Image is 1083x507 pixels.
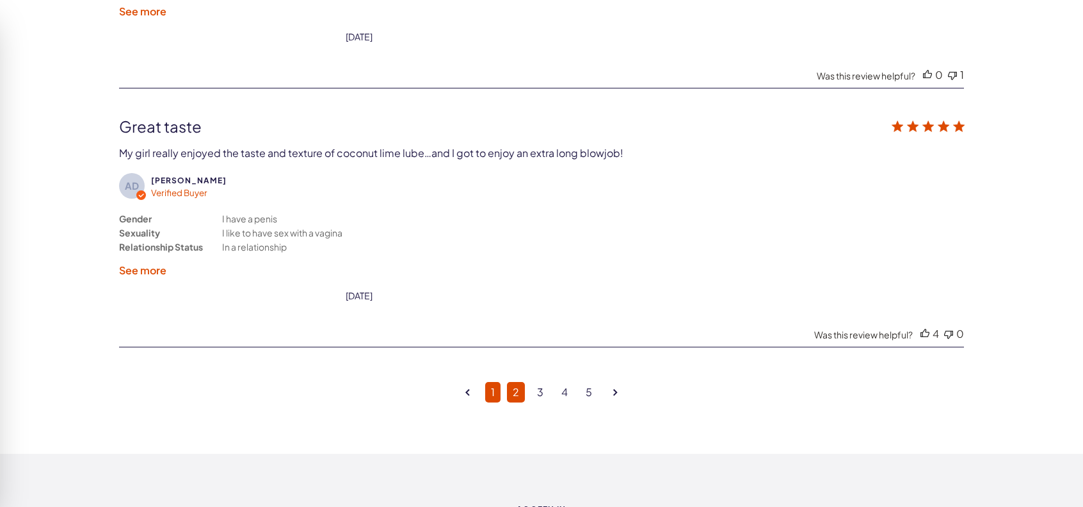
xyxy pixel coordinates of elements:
div: 0 [935,68,943,81]
div: Sexuality [119,226,160,240]
div: In a relationship [222,240,287,254]
a: Goto Page 1 [485,382,501,403]
div: Vote up [920,327,929,340]
div: Great taste [119,117,795,136]
div: Was this review helpful? [817,70,915,81]
a: Goto previous page [460,379,476,406]
div: [DATE] [346,31,373,42]
div: [DATE] [346,290,373,301]
label: See more [119,4,166,18]
a: Goto Page 3 [531,382,549,403]
div: Was this review helpful? [814,329,913,340]
a: Goto Page 5 [580,382,598,403]
div: Relationship Status [119,240,203,254]
div: Gender [119,212,152,226]
span: Verified Buyer [151,187,207,198]
div: Vote down [944,327,953,340]
text: AD [125,179,139,192]
span: Anthony D. [151,176,227,185]
label: See more [119,263,166,277]
div: 0 [956,327,964,340]
a: Goto Page 4 [556,382,574,403]
div: 1 [960,68,964,81]
div: My girl really enjoyed the taste and texture of coconut lime lube…and I got to enjoy an extra lon... [119,146,623,160]
div: Vote down [948,68,957,81]
a: Goto next page [607,379,623,406]
div: I like to have sex with a vagina [222,226,342,240]
a: Page 2 [507,382,525,403]
div: date [346,31,373,42]
div: I have a penis [222,212,277,226]
div: Vote up [923,68,932,81]
div: date [346,290,373,301]
div: 4 [933,327,939,340]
